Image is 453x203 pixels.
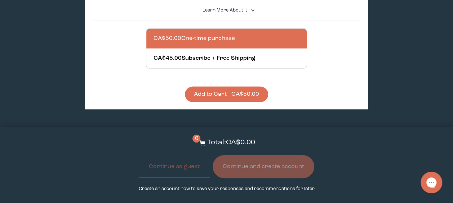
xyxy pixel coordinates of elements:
[213,155,314,178] button: Continue and create account
[417,169,446,196] iframe: Gorgias live chat messenger
[139,155,210,178] button: Continue as guest
[207,137,255,148] p: Total: CA$0.00
[138,185,314,192] p: Create an account now to save your responses and recommendations for later
[185,87,268,102] button: Add to Cart - CA$50.00
[202,8,247,13] span: Learn More About it
[202,7,250,14] summary: Learn More About it <
[249,8,256,12] i: <
[192,135,200,143] span: 0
